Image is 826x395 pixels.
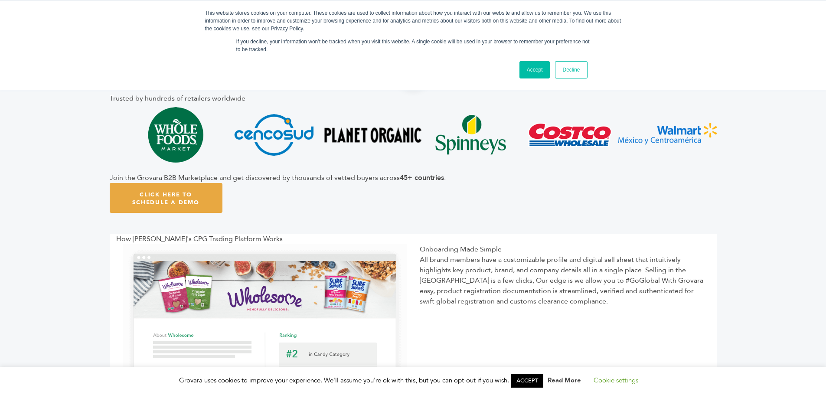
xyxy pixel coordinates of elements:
a: Read More [548,376,581,385]
a: Cookie settings [594,376,638,385]
span: Click Here To Schedule A Demo [132,191,199,206]
div: How [PERSON_NAME]'s CPG Trading Platform Works [110,234,717,244]
a: Accept [519,61,550,78]
span: Grovara uses cookies to improve your experience. We'll assume you're ok with this, but you can op... [179,376,647,385]
b: 45+ countries [400,173,444,183]
a: Decline [555,61,587,78]
div: This website stores cookies on your computer. These cookies are used to collect information about... [205,9,621,33]
div: Onboarding Made Simple [420,244,704,255]
div: All brand members have a customizable profile and digital sell sheet that intuitively highlights ... [420,255,704,307]
a: Click Here To Schedule A Demo [110,183,222,213]
a: ACCEPT [511,374,543,388]
p: If you decline, your information won’t be tracked when you visit this website. A single cookie wi... [236,38,590,53]
div: Trusted by hundreds of retailers worldwide [110,93,717,104]
div: Join the Grovara B2B Marketplace and get discovered by thousands of vetted buyers across . [110,173,717,183]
